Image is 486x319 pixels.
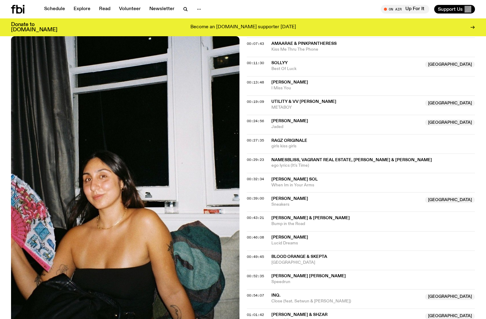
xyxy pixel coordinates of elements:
[425,294,475,300] span: [GEOGRAPHIC_DATA]
[247,61,264,65] button: 00:11:30
[271,119,308,123] span: [PERSON_NAME]
[425,119,475,126] span: [GEOGRAPHIC_DATA]
[247,60,264,65] span: 00:11:30
[271,279,475,285] span: Speedrun
[146,5,178,14] a: Newsletter
[247,274,264,278] span: 00:52:35
[247,80,264,85] span: 00:13:48
[247,41,264,46] span: 00:07:43
[271,255,327,259] span: Blood Orange & Skepta
[271,66,422,72] span: Best Of Luck
[271,216,350,220] span: [PERSON_NAME] & [PERSON_NAME]
[247,197,264,200] button: 00:39:00
[271,138,307,143] span: Ragz Originale
[271,143,475,149] span: girls kiss girls
[381,5,429,14] button: On AirUp For It
[247,235,264,240] span: 00:46:08
[115,5,144,14] a: Volunteer
[247,81,264,84] button: 00:13:48
[11,22,57,33] h3: Donate to [DOMAIN_NAME]
[271,99,336,104] span: UTILITY & Vv [PERSON_NAME]
[425,61,475,68] span: [GEOGRAPHIC_DATA]
[70,5,94,14] a: Explore
[247,236,264,239] button: 00:46:08
[190,25,296,30] p: Become an [DOMAIN_NAME] supporter [DATE]
[271,158,432,162] span: namesbliss, Vagrant Real Estate, [PERSON_NAME] & [PERSON_NAME]
[271,85,475,91] span: I Miss You
[247,196,264,201] span: 00:39:00
[247,157,264,162] span: 00:29:23
[425,197,475,203] span: [GEOGRAPHIC_DATA]
[271,235,308,239] span: [PERSON_NAME]
[434,5,475,14] button: Support Us
[271,293,281,298] span: INQ.
[271,221,475,227] span: Bump in the Road
[247,119,264,123] button: 00:24:56
[247,216,264,220] button: 00:43:21
[95,5,114,14] a: Read
[271,182,475,188] span: When Im in Your Arms
[271,298,422,304] span: Close (feat. Setwun & [PERSON_NAME])
[247,100,264,103] button: 00:19:09
[271,260,475,266] span: [GEOGRAPHIC_DATA]
[271,196,308,201] span: [PERSON_NAME]
[271,177,318,181] span: [PERSON_NAME] Sol
[247,99,264,104] span: 00:19:09
[271,41,337,46] span: Amaarae & PinkPantheress
[40,5,69,14] a: Schedule
[247,274,264,278] button: 00:52:35
[247,119,264,123] span: 00:24:56
[247,138,264,143] span: 00:27:35
[271,105,422,111] span: METABOY
[247,293,264,298] span: 00:54:07
[247,255,264,259] button: 00:49:45
[247,139,264,142] button: 00:27:35
[247,215,264,220] span: 00:43:21
[271,124,422,130] span: Jaded
[271,240,475,246] span: Lucid Dreams
[271,163,475,169] span: ego lyrics (It's Time)
[247,312,264,317] span: 01:01:42
[247,177,264,181] span: 00:32:34
[271,274,346,278] span: [PERSON_NAME] [PERSON_NAME]
[438,6,463,12] span: Support Us
[425,100,475,106] span: [GEOGRAPHIC_DATA]
[271,313,327,317] span: [PERSON_NAME] & SHZAR
[271,61,288,65] span: SOLLYY
[247,42,264,45] button: 00:07:43
[247,177,264,181] button: 00:32:34
[271,47,475,53] span: Kiss Me Thru The Phone
[271,80,308,84] span: [PERSON_NAME]
[247,158,264,161] button: 00:29:23
[247,254,264,259] span: 00:49:45
[271,202,422,208] span: Sneakers
[247,294,264,297] button: 00:54:07
[247,313,264,317] button: 01:01:42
